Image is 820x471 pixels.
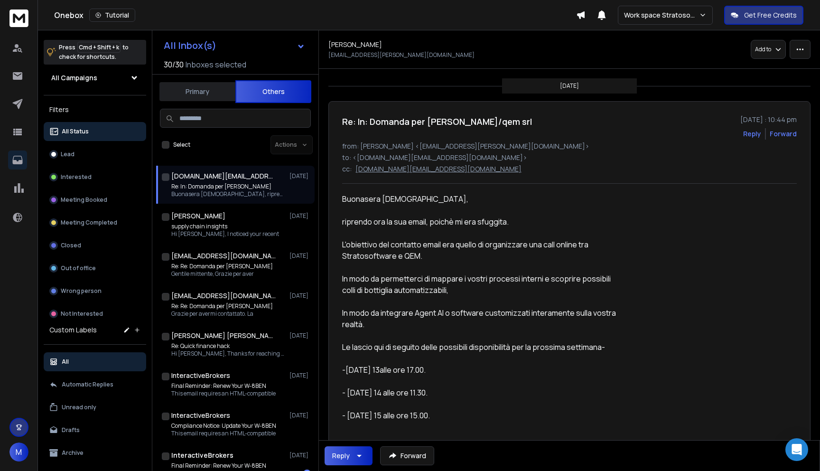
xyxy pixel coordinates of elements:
p: Buonasera [DEMOGRAPHIC_DATA], riprendo ora la sua [171,190,285,198]
p: Get Free Credits [744,10,797,20]
label: Select [173,141,190,149]
button: Lead [44,145,146,164]
p: This email requires an HTML-compatible [171,390,276,397]
p: Hi [PERSON_NAME], Thanks for reaching out! [171,350,285,358]
p: Archive [62,449,84,457]
p: Wrong person [61,287,102,295]
button: Get Free Credits [724,6,803,25]
p: Drafts [62,426,80,434]
h1: All Inbox(s) [164,41,216,50]
div: Onebox [54,9,576,22]
p: [DATE] : 10:44 pm [740,115,797,124]
div: - [DATE] 14 alle ore 11.30. [342,387,619,398]
p: Final Reminder: Renew Your W-8BEN [171,462,276,470]
div: In modo da integrare Agent AI o software customizzati interamente sulla vostra realtà. [342,307,619,330]
button: Others [235,80,311,103]
p: Work space Stratosoftware [624,10,699,20]
p: supply chain insights [171,223,279,230]
p: to: <[DOMAIN_NAME][EMAIL_ADDRESS][DOMAIN_NAME]> [342,153,797,162]
h1: Re: In: Domanda per [PERSON_NAME]/qem srl [342,115,532,128]
p: This email requires an HTML-compatible [171,430,276,437]
button: All Inbox(s) [156,36,313,55]
p: from: [PERSON_NAME] <[EMAIL_ADDRESS][PERSON_NAME][DOMAIN_NAME]> [342,141,797,151]
p: [DATE] [289,252,311,260]
button: M [9,443,28,462]
p: Not Interested [61,310,103,318]
p: Interested [61,173,92,181]
button: Tutorial [89,9,135,22]
button: Not Interested [44,304,146,323]
div: In modo da permetterci di mappare i vostri processi interni e scoprire possibili colli di bottigl... [342,273,619,296]
button: Archive [44,443,146,462]
button: Wrong person [44,282,146,301]
h1: [PERSON_NAME] [171,211,225,221]
div: Reply [332,451,350,461]
p: Grazie per avermi contattato. La [171,310,273,318]
div: Le lascio qui di seguito delle possibili disponibilità per la prossima settimana- [342,341,619,353]
button: Closed [44,236,146,255]
button: Meeting Booked [44,190,146,209]
h3: Custom Labels [49,325,97,335]
p: All [62,358,69,366]
button: Meeting Completed [44,213,146,232]
h1: [DOMAIN_NAME][EMAIL_ADDRESS][DOMAIN_NAME] [171,171,276,181]
p: Press to check for shortcuts. [59,43,129,62]
p: Closed [61,242,81,249]
p: All Status [62,128,89,135]
span: Cmd + Shift + k [77,42,121,53]
div: Buonasera [DEMOGRAPHIC_DATA], [342,193,619,205]
div: riprendo ora la sua email, poichè mi era sfuggita. [342,216,619,227]
button: All Campaigns [44,68,146,87]
h1: InteractiveBrokers [171,411,230,420]
p: [DOMAIN_NAME][EMAIL_ADDRESS][DOMAIN_NAME] [355,164,522,174]
button: Reply [325,446,373,465]
h3: Inboxes selected [186,59,246,70]
button: Automatic Replies [44,375,146,394]
p: Gentile mittente, Grazie per aver [171,270,273,278]
button: All Status [44,122,146,141]
h1: [EMAIL_ADDRESS][DOMAIN_NAME] [171,291,276,301]
p: Meeting Booked [61,196,107,204]
button: All [44,352,146,371]
div: Open Intercom Messenger [785,438,808,461]
h1: All Campaigns [51,73,97,83]
button: Primary [159,81,235,102]
button: Unread only [44,398,146,417]
div: Forward [770,129,797,139]
p: Lead [61,151,75,158]
div: - alle ore 17.00. [342,364,619,376]
button: Forward [380,446,434,465]
p: Hi [PERSON_NAME], I noticed your recent [171,230,279,238]
p: [DATE] [289,372,311,379]
h1: [EMAIL_ADDRESS][DOMAIN_NAME] [171,251,276,261]
p: [EMAIL_ADDRESS][PERSON_NAME][DOMAIN_NAME] [328,51,475,59]
span: [DATE] 13 [345,365,380,375]
div: - [DATE] 15 alle ore 15.00. [342,410,619,421]
p: cc: [342,164,352,174]
p: Meeting Completed [61,219,117,226]
div: L'obiettivo del contatto email era quello di organizzare una call online tra Stratosoftware e QEM. [342,239,619,262]
p: Re: Re: Domanda per [PERSON_NAME] [171,302,273,310]
p: [DATE] [289,412,311,419]
p: Final Reminder: Renew Your W-8BEN [171,382,276,390]
p: [DATE] [560,82,579,90]
span: 30 / 30 [164,59,184,70]
p: Compliance Notice: Update Your W-8BEN [171,422,276,430]
p: [DATE] [289,172,311,180]
p: [DATE] [289,452,311,459]
p: Re: Quick finance hack [171,342,285,350]
h1: InteractiveBrokers [171,371,230,380]
button: Drafts [44,421,146,440]
p: Re: In: Domanda per [PERSON_NAME] [171,183,285,190]
p: [DATE] [289,332,311,339]
h3: Filters [44,103,146,116]
h1: [PERSON_NAME] [PERSON_NAME] [171,331,276,340]
p: [DATE] [289,292,311,300]
h1: InteractiveBrokers [171,451,233,460]
p: Unread only [62,404,96,411]
button: Interested [44,168,146,187]
p: Re: Re: Domanda per [PERSON_NAME] [171,263,273,270]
